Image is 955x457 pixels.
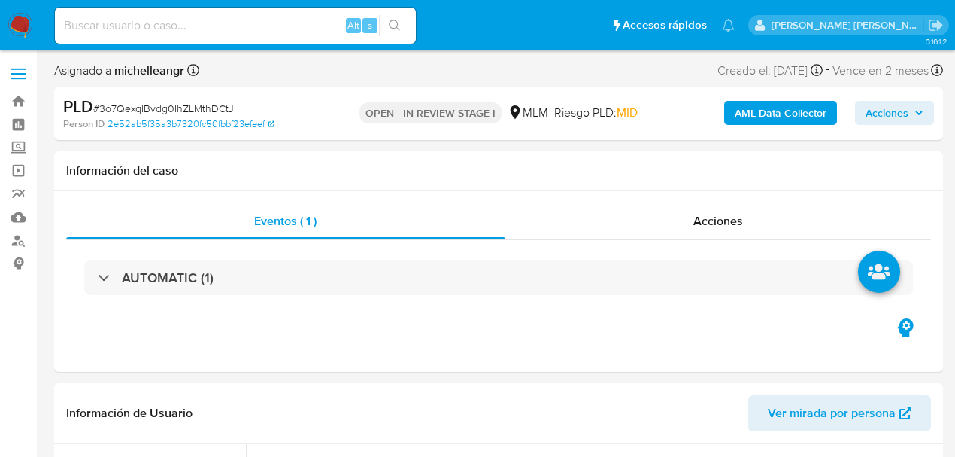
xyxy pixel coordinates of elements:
span: Asignado a [54,62,184,79]
button: AML Data Collector [724,101,837,125]
p: michelleangelica.rodriguez@mercadolibre.com.mx [772,18,923,32]
a: Notificaciones [722,19,735,32]
span: Accesos rápidos [623,17,707,33]
h3: AUTOMATIC (1) [122,270,214,286]
span: - [826,60,829,81]
p: OPEN - IN REVIEW STAGE I [359,102,502,123]
span: Acciones [693,212,743,230]
span: Acciones [866,101,908,125]
b: AML Data Collector [735,101,826,125]
button: Ver mirada por persona [748,395,931,431]
button: search-icon [379,15,410,36]
span: Ver mirada por persona [768,395,896,431]
h1: Información del caso [66,163,931,178]
a: Salir [928,17,944,33]
span: s [368,18,372,32]
span: # 3o7QexqIBvdg0IhZLMthDCtJ [93,101,234,116]
b: Person ID [63,117,105,131]
button: Acciones [855,101,934,125]
div: Creado el: [DATE] [717,60,823,81]
input: Buscar usuario o caso... [55,16,416,35]
div: AUTOMATIC (1) [84,260,913,295]
b: michelleangr [111,62,184,79]
span: Eventos ( 1 ) [254,212,317,230]
span: Alt [347,18,359,32]
a: 2e52ab5f35a3b7320fc50fbbf23efeef [108,117,274,131]
div: MLM [508,105,548,121]
span: MID [617,104,638,121]
span: Riesgo PLD: [554,105,638,121]
span: Vence en 2 meses [832,62,929,79]
h1: Información de Usuario [66,406,193,421]
b: PLD [63,94,93,118]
